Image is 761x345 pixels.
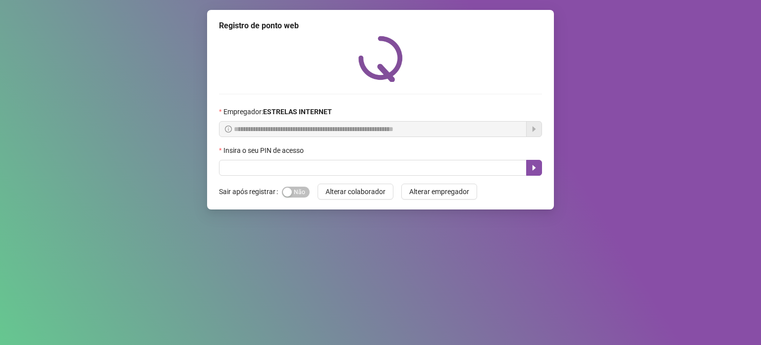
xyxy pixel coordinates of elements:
[326,186,385,197] span: Alterar colaborador
[318,184,393,200] button: Alterar colaborador
[225,126,232,133] span: info-circle
[530,164,538,172] span: caret-right
[219,145,310,156] label: Insira o seu PIN de acesso
[263,108,332,116] strong: ESTRELAS INTERNET
[358,36,403,82] img: QRPoint
[401,184,477,200] button: Alterar empregador
[223,106,332,117] span: Empregador :
[219,20,542,32] div: Registro de ponto web
[219,184,282,200] label: Sair após registrar
[409,186,469,197] span: Alterar empregador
